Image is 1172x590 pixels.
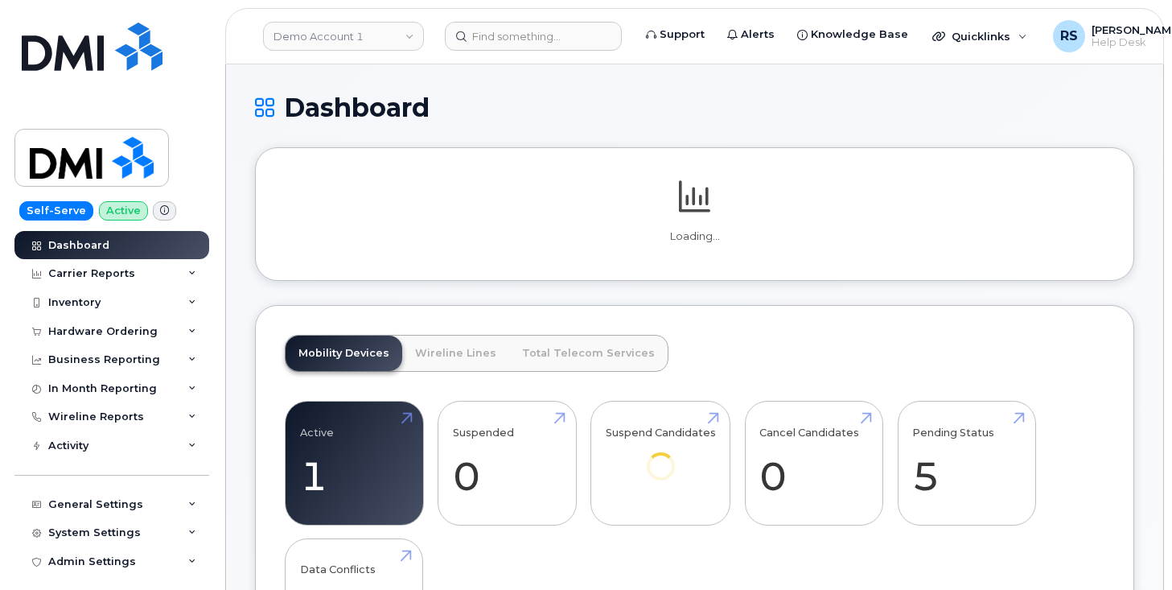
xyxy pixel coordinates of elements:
[255,93,1134,122] h1: Dashboard
[509,336,668,371] a: Total Telecom Services
[606,411,716,503] a: Suspend Candidates
[402,336,509,371] a: Wireline Lines
[285,229,1104,244] p: Loading...
[300,411,409,517] a: Active 1
[759,411,868,517] a: Cancel Candidates 0
[286,336,402,371] a: Mobility Devices
[912,411,1021,517] a: Pending Status 5
[453,411,561,517] a: Suspended 0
